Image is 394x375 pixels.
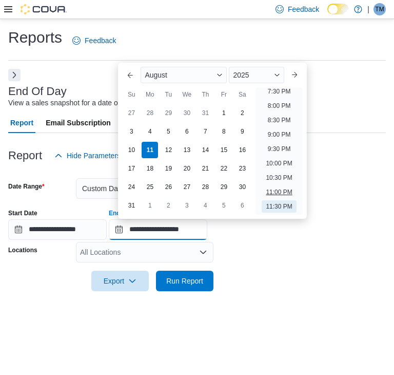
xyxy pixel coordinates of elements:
[68,30,120,51] a: Feedback
[179,179,195,195] div: day-27
[233,71,249,79] span: 2025
[179,160,195,177] div: day-20
[46,113,111,133] span: Email Subscription
[123,179,140,195] div: day-24
[8,98,159,108] div: View a sales snapshot for a date or date range.
[234,86,250,103] div: Sa
[215,179,232,195] div: day-29
[197,179,213,195] div: day-28
[123,142,140,158] div: day-10
[215,197,232,214] div: day-5
[229,67,284,83] div: Button. Open the year selector. 2025 is currently selected.
[142,105,158,121] div: day-28
[160,160,176,177] div: day-19
[122,104,251,215] div: August, 2025
[234,105,250,121] div: day-2
[142,86,158,103] div: Mo
[215,160,232,177] div: day-22
[264,85,295,98] li: 7:30 PM
[264,128,295,141] li: 9:00 PM
[215,142,232,158] div: day-15
[160,123,176,140] div: day-5
[286,67,303,83] button: Next month
[123,160,140,177] div: day-17
[375,3,384,15] span: TM
[160,105,176,121] div: day-29
[262,172,296,184] li: 10:30 PM
[234,197,250,214] div: day-6
[215,123,232,140] div: day-8
[179,197,195,214] div: day-3
[179,123,195,140] div: day-6
[85,35,116,46] span: Feedback
[67,151,121,161] span: Hide Parameters
[160,197,176,214] div: day-2
[123,123,140,140] div: day-3
[142,142,158,158] div: day-11
[179,86,195,103] div: We
[91,271,149,291] button: Export
[262,200,296,213] li: 11:30 PM
[288,4,319,14] span: Feedback
[327,4,349,14] input: Dark Mode
[145,71,167,79] span: August
[215,105,232,121] div: day-1
[10,113,33,133] span: Report
[264,143,295,155] li: 9:30 PM
[123,105,140,121] div: day-27
[197,160,213,177] div: day-21
[123,86,140,103] div: Su
[8,69,21,81] button: Next
[234,179,250,195] div: day-30
[262,186,296,198] li: 11:00 PM
[327,14,328,15] span: Dark Mode
[264,100,295,112] li: 8:00 PM
[21,4,67,14] img: Cova
[160,179,176,195] div: day-26
[8,85,67,98] h3: End Of Day
[367,3,369,15] p: |
[122,67,139,83] button: Previous Month
[76,178,213,199] button: Custom Date
[373,3,386,15] div: Theo Moggey
[197,86,213,103] div: Th
[8,209,37,217] label: Start Date
[8,246,37,254] label: Locations
[142,197,158,214] div: day-1
[179,105,195,121] div: day-30
[234,160,250,177] div: day-23
[234,142,250,158] div: day-16
[166,276,203,286] span: Run Report
[262,157,296,170] li: 10:00 PM
[8,219,107,240] input: Press the down key to open a popover containing a calendar.
[142,123,158,140] div: day-4
[234,123,250,140] div: day-9
[160,86,176,103] div: Tu
[264,114,295,126] li: 8:30 PM
[197,142,213,158] div: day-14
[255,87,302,215] ul: Time
[160,142,176,158] div: day-12
[197,105,213,121] div: day-31
[109,209,135,217] label: End Date
[215,86,232,103] div: Fr
[179,142,195,158] div: day-13
[199,248,207,256] button: Open list of options
[50,145,125,166] button: Hide Parameters
[97,271,143,291] span: Export
[197,123,213,140] div: day-7
[197,197,213,214] div: day-4
[141,67,227,83] div: Button. Open the month selector. August is currently selected.
[123,197,140,214] div: day-31
[8,27,62,48] h1: Reports
[142,179,158,195] div: day-25
[142,160,158,177] div: day-18
[156,271,213,291] button: Run Report
[8,149,42,162] h3: Report
[8,182,45,191] label: Date Range
[109,219,207,240] input: Press the down key to enter a popover containing a calendar. Press the escape key to close the po...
